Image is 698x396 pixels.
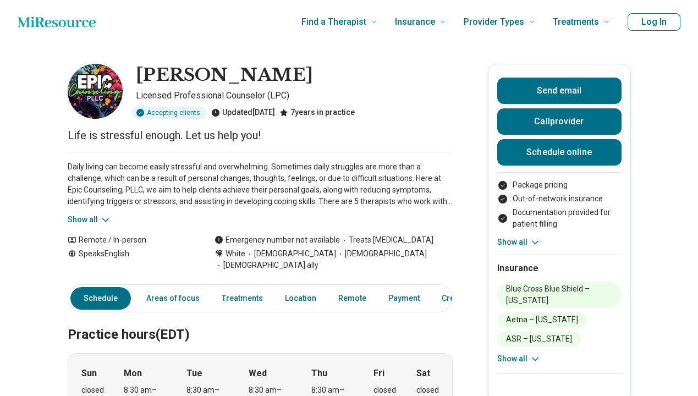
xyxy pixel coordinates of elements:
img: Nichole O'Keefe, Licensed Professional Counselor (LPC) [68,64,123,119]
button: Show all [68,214,111,226]
div: Remote / In-person [68,234,193,246]
strong: Wed [249,367,267,380]
li: ASR – [US_STATE] [497,332,581,346]
div: Accepting clients [131,107,207,119]
a: Credentials [435,287,490,310]
li: Out-of-network insurance [497,193,622,205]
strong: Sun [81,367,97,380]
button: Show all [497,353,541,365]
span: Treats [MEDICAL_DATA] [340,234,433,246]
li: Documentation provided for patient filling [497,207,622,230]
span: White [226,248,245,260]
div: closed [416,384,439,396]
div: Speaks English [68,248,193,271]
li: Aetna – [US_STATE] [497,312,587,327]
strong: Fri [373,367,384,380]
li: Blue Cross Blue Shield – [US_STATE] [497,282,622,308]
span: Find a Therapist [301,14,366,30]
span: Insurance [395,14,435,30]
div: 7 years in practice [279,107,355,119]
strong: Thu [311,367,327,380]
p: Licensed Professional Counselor (LPC) [136,89,453,102]
h1: [PERSON_NAME] [136,64,313,87]
a: Home page [18,11,96,33]
strong: Mon [124,367,142,380]
button: Log In [628,13,680,31]
div: Updated [DATE] [211,107,275,119]
li: Package pricing [497,179,622,191]
div: closed [81,384,104,396]
span: Provider Types [464,14,524,30]
a: Location [278,287,323,310]
span: [DEMOGRAPHIC_DATA] [245,248,336,260]
button: Send email [497,78,622,104]
a: Remote [332,287,373,310]
button: Callprovider [497,108,622,135]
ul: Payment options [497,179,622,230]
a: Schedule [70,287,131,310]
span: [DEMOGRAPHIC_DATA] ally [215,260,318,271]
p: Life is stressful enough. Let us help you! [68,128,453,143]
p: Daily living can become easily stressful and overwhelming. Sometimes daily struggles are more tha... [68,161,453,207]
span: Treatments [553,14,599,30]
div: closed [373,384,396,396]
div: Emergency number not available [215,234,340,246]
a: Schedule online [497,139,622,166]
a: Payment [382,287,426,310]
a: Areas of focus [140,287,206,310]
button: Show all [497,237,541,248]
a: Treatments [215,287,270,310]
span: [DEMOGRAPHIC_DATA] [336,248,427,260]
strong: Tue [186,367,202,380]
h2: Insurance [497,262,622,275]
h2: Practice hours (EDT) [68,299,453,344]
strong: Sat [416,367,430,380]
